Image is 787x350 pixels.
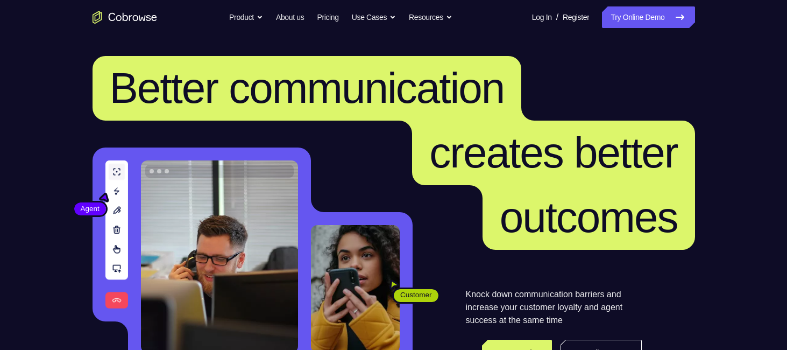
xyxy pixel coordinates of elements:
button: Resources [409,6,452,28]
span: creates better [429,129,677,177]
button: Product [229,6,263,28]
span: / [556,11,558,24]
span: outcomes [500,193,678,241]
a: Go to the home page [93,11,157,24]
a: Register [563,6,589,28]
a: Log In [532,6,552,28]
button: Use Cases [352,6,396,28]
a: About us [276,6,304,28]
a: Pricing [317,6,338,28]
span: Better communication [110,64,505,112]
p: Knock down communication barriers and increase your customer loyalty and agent success at the sam... [466,288,642,327]
a: Try Online Demo [602,6,694,28]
